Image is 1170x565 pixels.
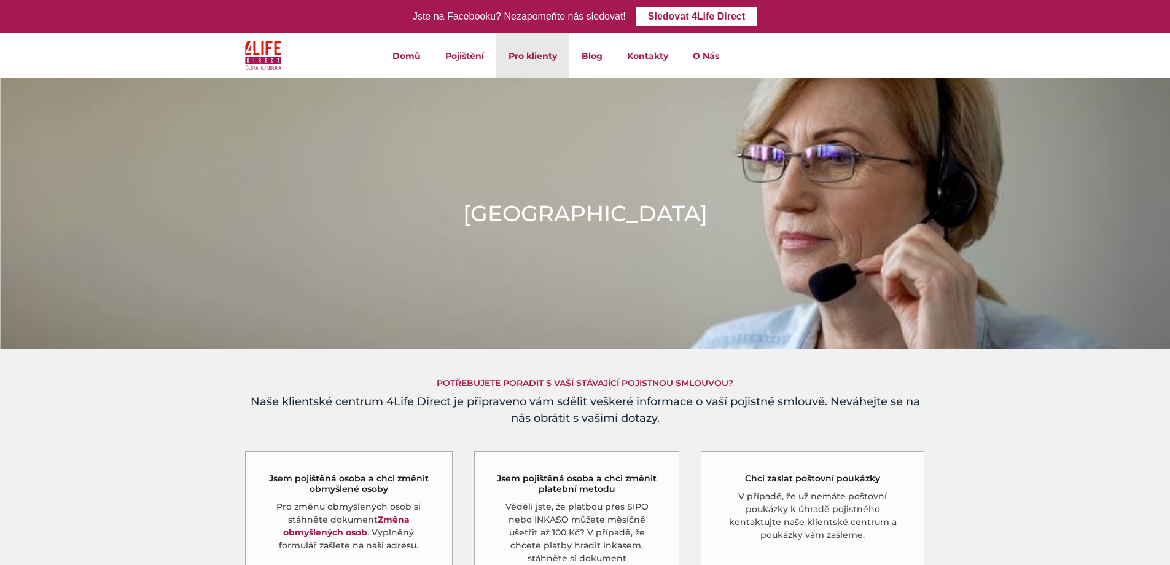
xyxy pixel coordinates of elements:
[569,33,615,78] a: Blog
[413,8,626,26] div: Jste na Facebooku? Nezapomeňte nás sledovat!
[723,490,902,542] p: V případě, že už nemáte poštovní poukázky k úhradě pojistného kontaktujte naše klientské centrum ...
[636,7,757,26] a: Sledovat 4Life Direct
[267,473,431,494] h5: Jsem pojištěná osoba a chci změnit obmyšlené osoby
[745,473,880,484] h5: Chci zaslat poštovní poukázky
[463,198,708,229] h1: [GEOGRAPHIC_DATA]
[244,393,926,427] h4: Naše klientské centrum 4Life Direct je připraveno vám sdělit veškeré informace o vaší pojistné sm...
[244,378,926,389] h5: Potřebujete poradit s vaší stávající pojistnou smlouvou?
[615,33,681,78] a: Kontakty
[267,500,431,552] p: Pro změnu obmyšlených osob si stáhněte dokument . Vyplněný formulář zašlete na naši adresu.
[380,33,433,78] a: Domů
[496,473,657,494] h5: Jsem pojištěná osoba a chci změnit platební metodu
[245,38,282,73] img: 4Life Direct Česká republika logo
[283,514,410,538] a: Změna obmyšlených osob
